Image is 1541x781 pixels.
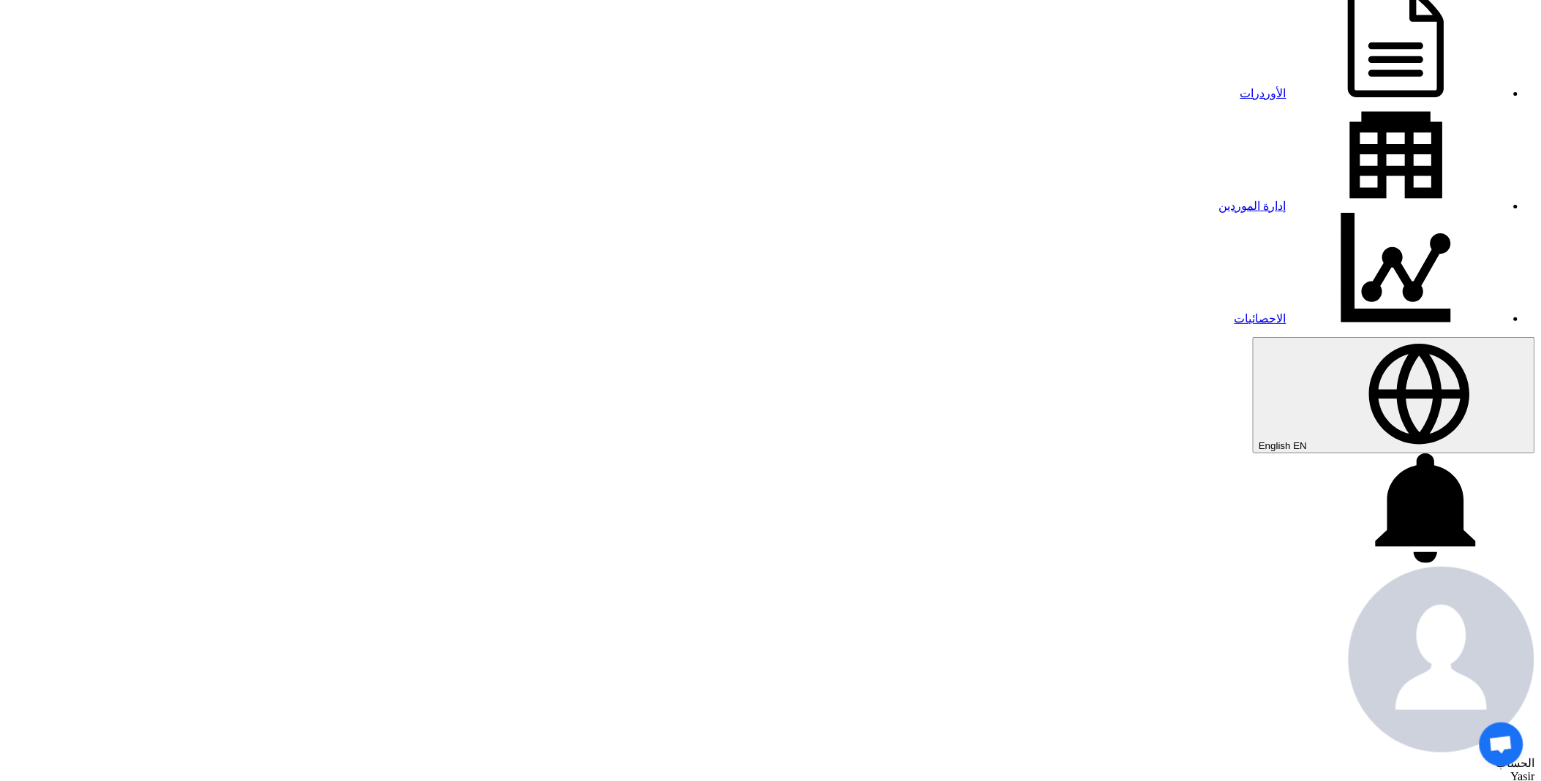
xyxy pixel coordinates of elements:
button: English EN [1253,337,1535,453]
span: EN [1294,440,1308,451]
img: profile_test.png [1348,566,1535,753]
a: الأوردرات [1240,87,1506,99]
div: الحساب [6,756,1535,770]
a: الاحصائيات [1235,312,1506,325]
div: Open chat [1480,722,1523,766]
a: إدارة الموردين [1219,200,1506,212]
span: English [1259,440,1291,451]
